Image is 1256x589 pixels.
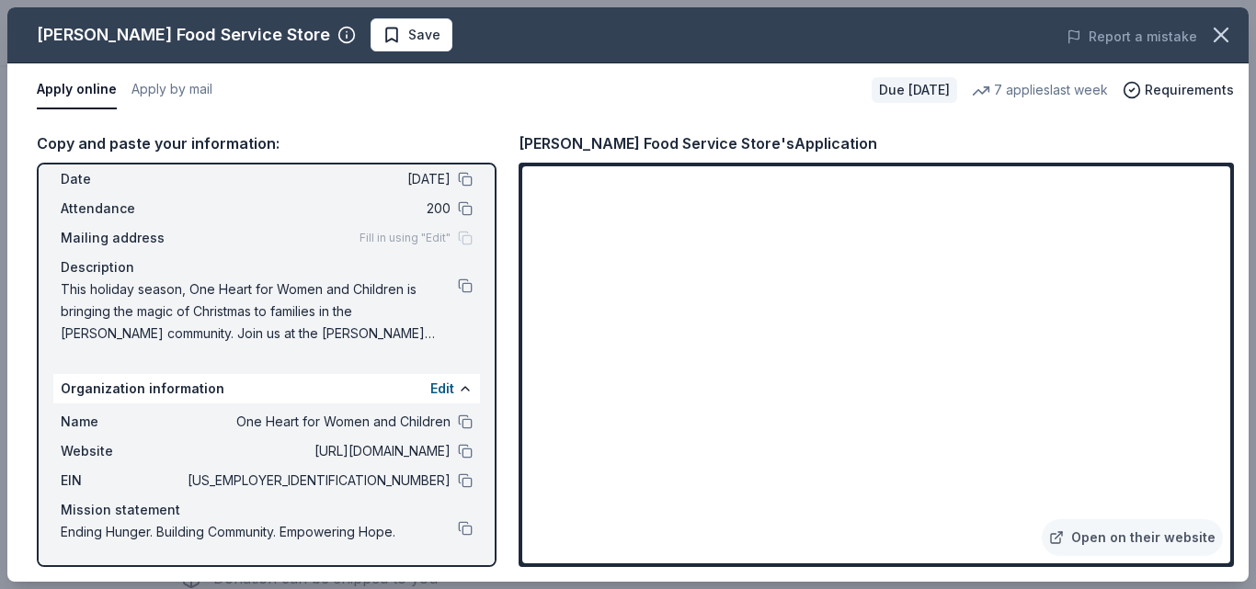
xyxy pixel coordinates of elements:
[61,470,184,492] span: EIN
[184,168,451,190] span: [DATE]
[184,470,451,492] span: [US_EMPLOYER_IDENTIFICATION_NUMBER]
[61,227,184,249] span: Mailing address
[1067,26,1197,48] button: Report a mistake
[360,231,451,245] span: Fill in using "Edit"
[1145,79,1234,101] span: Requirements
[408,24,440,46] span: Save
[53,374,480,403] div: Organization information
[184,440,451,462] span: [URL][DOMAIN_NAME]
[61,278,458,345] span: This holiday season, One Heart for Women and Children is bringing the magic of Christmas to famil...
[184,198,451,220] span: 200
[371,18,452,51] button: Save
[61,499,473,521] div: Mission statement
[61,521,458,543] span: Ending Hunger. Building Community. Empowering Hope.
[872,77,957,103] div: Due [DATE]
[61,256,473,278] div: Description
[61,411,184,433] span: Name
[61,440,184,462] span: Website
[61,168,184,190] span: Date
[37,20,330,50] div: [PERSON_NAME] Food Service Store
[184,411,451,433] span: One Heart for Women and Children
[37,71,117,109] button: Apply online
[430,378,454,400] button: Edit
[131,71,212,109] button: Apply by mail
[1042,519,1223,556] a: Open on their website
[61,198,184,220] span: Attendance
[972,79,1108,101] div: 7 applies last week
[519,131,877,155] div: [PERSON_NAME] Food Service Store's Application
[37,131,497,155] div: Copy and paste your information:
[1123,79,1234,101] button: Requirements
